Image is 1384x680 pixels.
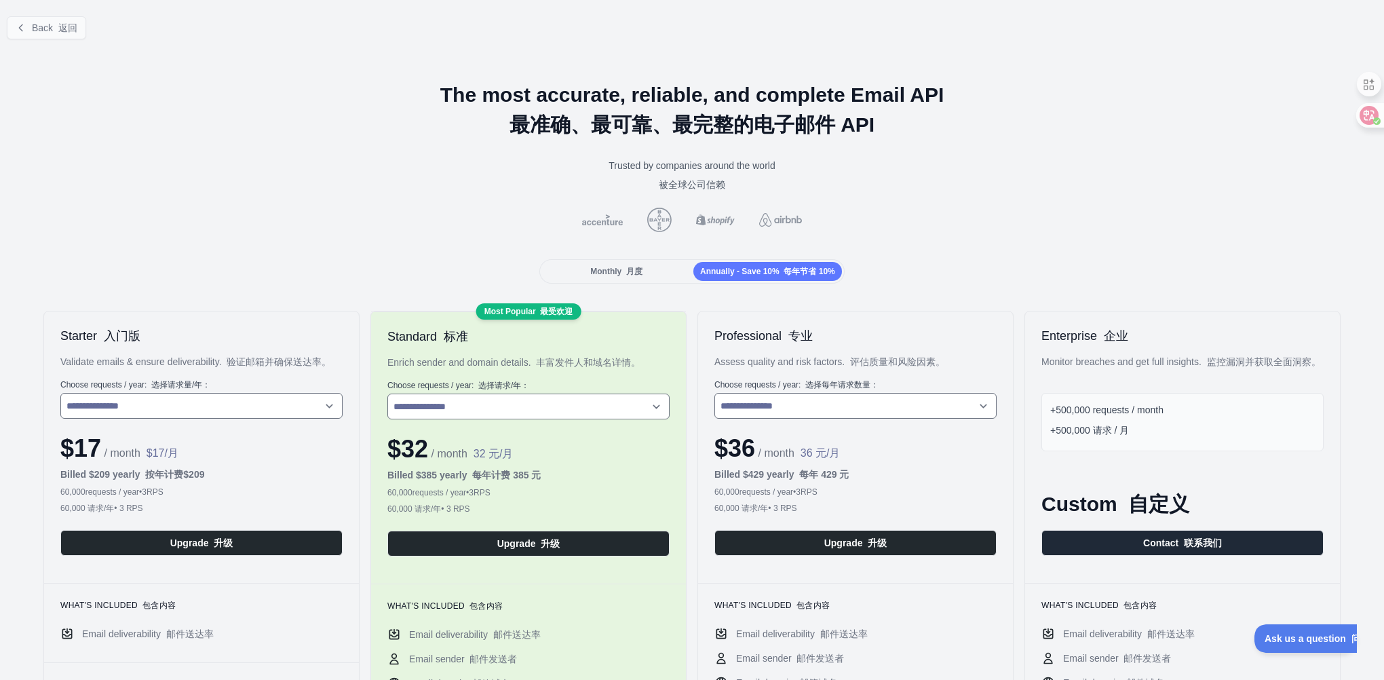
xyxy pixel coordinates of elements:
[540,307,573,316] font: 最受欢迎
[1254,624,1357,653] iframe: Toggle Customer Support
[788,329,813,343] font: 专业
[714,328,997,344] h2: Professional
[97,9,164,20] font: 问我们一个问题
[1041,328,1324,344] h2: Enterprise
[387,328,670,345] h2: Standard
[700,267,835,276] span: Annually - Save 10%
[626,267,642,276] font: 月度
[476,303,581,320] div: Most Popular
[590,267,642,276] span: Monthly
[784,267,834,276] font: 每年节省 10%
